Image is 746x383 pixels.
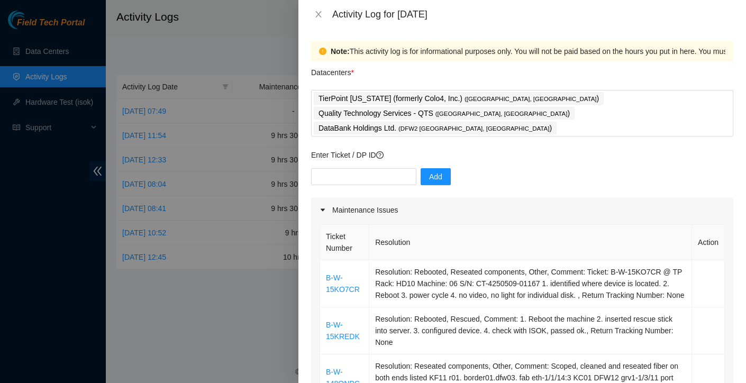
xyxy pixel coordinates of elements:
[311,10,326,20] button: Close
[319,93,599,105] p: TierPoint [US_STATE] (formerly Colo4, Inc.) )
[421,168,451,185] button: Add
[320,207,326,213] span: caret-right
[326,273,360,294] a: B-W-15KO7CR
[465,96,597,102] span: ( [GEOGRAPHIC_DATA], [GEOGRAPHIC_DATA]
[319,122,552,134] p: DataBank Holdings Ltd. )
[331,45,350,57] strong: Note:
[435,111,568,117] span: ( [GEOGRAPHIC_DATA], [GEOGRAPHIC_DATA]
[332,8,733,20] div: Activity Log for [DATE]
[314,10,323,19] span: close
[369,225,692,260] th: Resolution
[311,61,354,78] p: Datacenters
[429,171,442,183] span: Add
[320,225,369,260] th: Ticket Number
[326,321,360,341] a: B-W-15KREDK
[692,225,725,260] th: Action
[369,307,692,354] td: Resolution: Rebooted, Rescued, Comment: 1. Reboot the machine 2. inserted rescue stick into serve...
[376,151,384,159] span: question-circle
[319,107,570,120] p: Quality Technology Services - QTS )
[319,48,326,55] span: exclamation-circle
[311,149,733,161] p: Enter Ticket / DP ID
[369,260,692,307] td: Resolution: Rebooted, Reseated components, Other, Comment: Ticket: B-W-15KO7CR @ TP Rack: HD10 Ma...
[398,125,549,132] span: ( DFW2 [GEOGRAPHIC_DATA], [GEOGRAPHIC_DATA]
[311,198,733,222] div: Maintenance Issues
